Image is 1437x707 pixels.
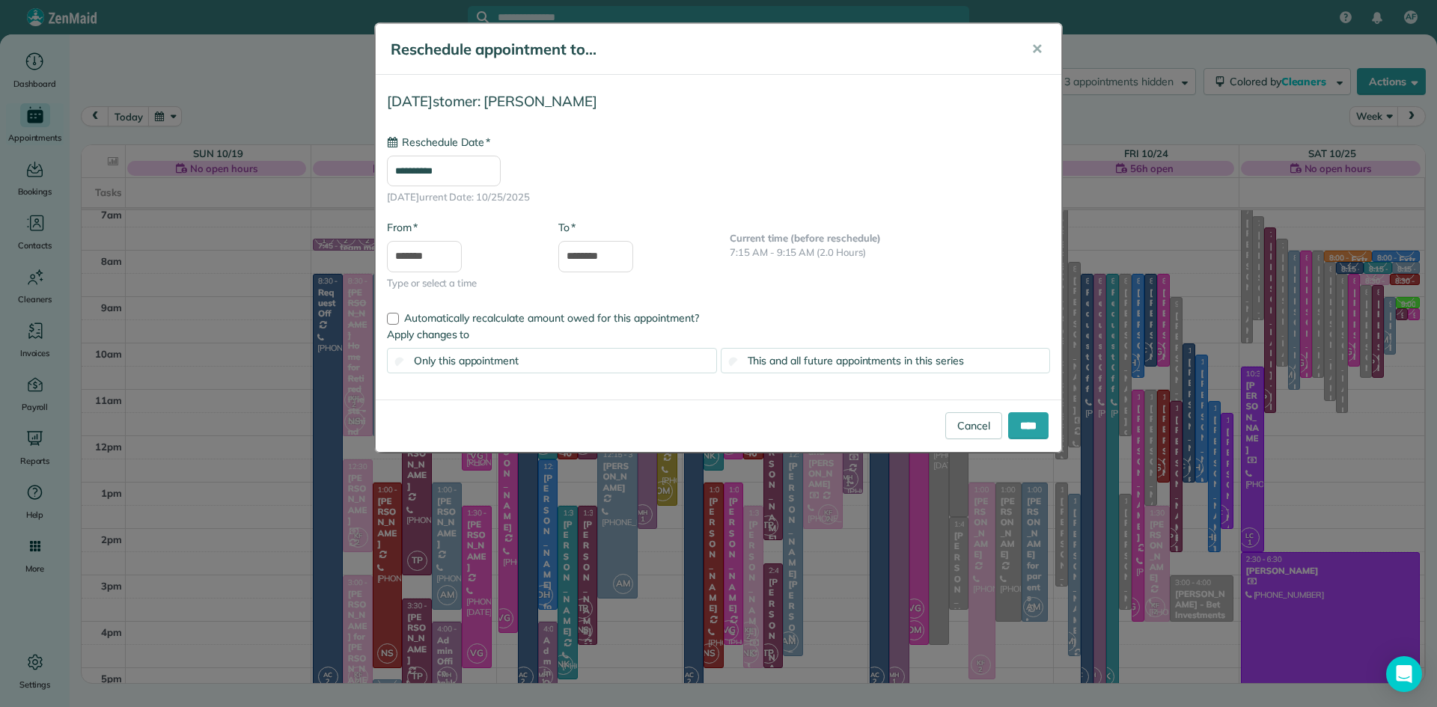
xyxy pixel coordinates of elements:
[404,311,699,325] span: Automatically recalculate amount owed for this appointment?
[730,245,1050,260] p: 7:15 AM - 9:15 AM (2.0 Hours)
[387,135,490,150] label: Reschedule Date
[1031,40,1043,58] span: ✕
[387,220,418,235] label: From
[1386,656,1422,692] div: Open Intercom Messenger
[391,39,1010,60] h5: Reschedule appointment to...
[728,358,738,367] input: This and all future appointments in this series
[414,354,519,367] span: Only this appointment
[387,190,1050,205] span: [DATE]urrent Date: 10/25/2025
[748,354,964,367] span: This and all future appointments in this series
[395,358,405,367] input: Only this appointment
[387,276,536,291] span: Type or select a time
[387,327,1050,342] label: Apply changes to
[730,232,881,244] b: Current time (before reschedule)
[387,94,1050,109] h4: [DATE]stomer: [PERSON_NAME]
[945,412,1002,439] a: Cancel
[558,220,576,235] label: To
